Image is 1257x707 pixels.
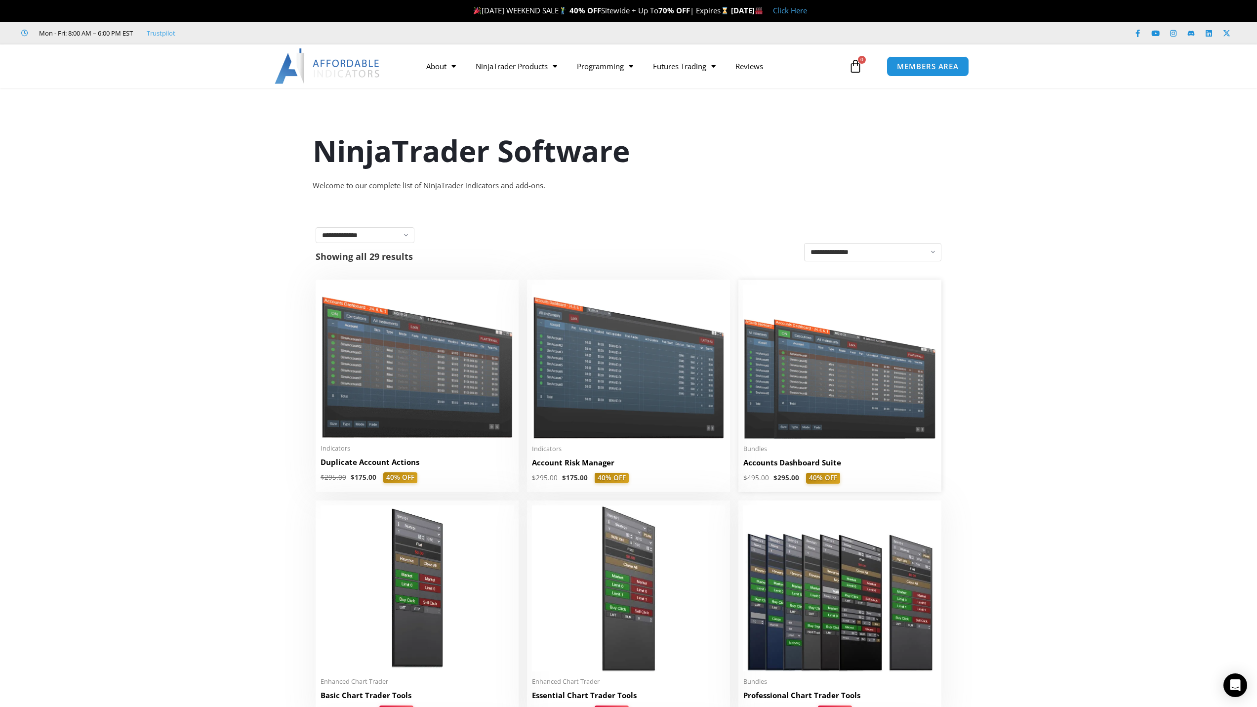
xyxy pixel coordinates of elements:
span: [DATE] WEEKEND SALE Sitewide + Up To | Expires [471,5,730,15]
a: Account Risk Manager [532,457,725,473]
span: Enhanced Chart Trader [532,677,725,686]
a: MEMBERS AREA [887,56,969,77]
span: $ [321,473,324,482]
div: Open Intercom Messenger [1223,673,1247,697]
strong: 40% OFF [569,5,601,15]
a: Duplicate Account Actions [321,457,514,472]
img: LogoAI | Affordable Indicators – NinjaTrader [275,48,381,84]
bdi: 495.00 [743,473,769,482]
img: 🎉 [474,7,481,14]
a: 0 [834,52,877,81]
strong: [DATE] [731,5,763,15]
span: $ [773,473,777,482]
div: Welcome to our complete list of NinjaTrader indicators and add-ons. [313,179,945,193]
span: $ [743,473,747,482]
img: 🏌️‍♂️ [559,7,567,14]
img: ProfessionalToolsBundlePage [743,505,936,671]
span: Bundles [743,445,936,453]
span: Bundles [743,677,936,686]
h2: Account Risk Manager [532,457,725,468]
bdi: 295.00 [321,473,346,482]
h2: Essential Chart Trader Tools [532,690,725,701]
p: Showing all 29 results [316,252,413,261]
bdi: 175.00 [562,473,588,482]
span: $ [562,473,566,482]
span: Indicators [532,445,725,453]
span: 40% OFF [595,473,629,484]
img: 🏭 [755,7,763,14]
strong: 70% OFF [658,5,690,15]
a: Click Here [773,5,807,15]
span: Indicators [321,444,514,453]
bdi: 175.00 [351,473,376,482]
bdi: 295.00 [532,473,558,482]
bdi: 295.00 [773,473,799,482]
a: Trustpilot [147,27,175,39]
img: Essential Chart Trader Tools [532,505,725,671]
h2: Accounts Dashboard Suite [743,457,936,468]
a: Professional Chart Trader Tools [743,690,936,706]
a: About [416,55,466,78]
a: Basic Chart Trader Tools [321,690,514,706]
a: Futures Trading [643,55,726,78]
img: ⌛ [721,7,729,14]
h2: Professional Chart Trader Tools [743,690,936,701]
span: $ [351,473,355,482]
span: 40% OFF [383,472,417,483]
img: Accounts Dashboard Suite [743,285,936,439]
a: Accounts Dashboard Suite [743,457,936,473]
a: Reviews [726,55,773,78]
img: Duplicate Account Actions [321,285,514,438]
img: Account Risk Manager [532,285,725,438]
select: Shop order [804,243,941,261]
a: Essential Chart Trader Tools [532,690,725,706]
a: Programming [567,55,643,78]
span: $ [532,473,536,482]
h2: Basic Chart Trader Tools [321,690,514,701]
span: Mon - Fri: 8:00 AM – 6:00 PM EST [37,27,133,39]
span: Enhanced Chart Trader [321,677,514,686]
span: MEMBERS AREA [897,63,959,70]
nav: Menu [416,55,846,78]
span: 0 [858,56,866,64]
h2: Duplicate Account Actions [321,457,514,467]
a: NinjaTrader Products [466,55,567,78]
span: 40% OFF [806,473,840,484]
img: BasicTools [321,505,514,671]
h1: NinjaTrader Software [313,130,945,171]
